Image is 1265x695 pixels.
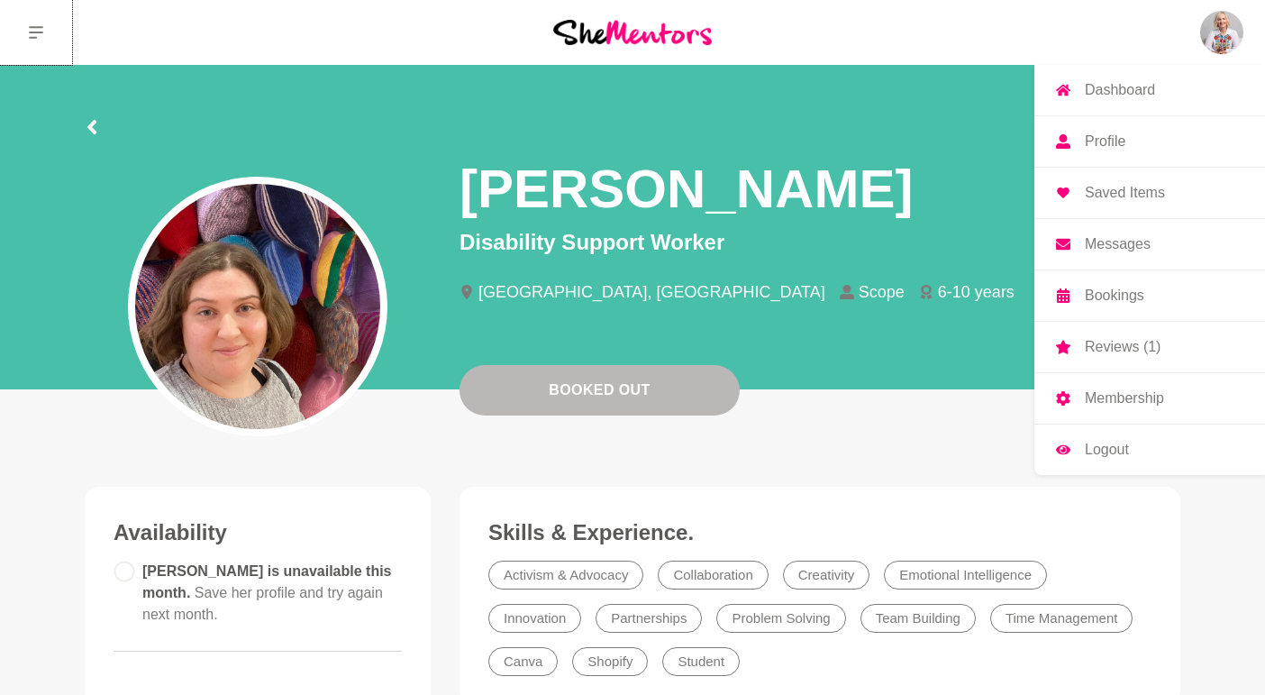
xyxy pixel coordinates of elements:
[1085,237,1151,251] p: Messages
[1085,186,1165,200] p: Saved Items
[1200,11,1243,54] a: Sue JohnstonDashboardProfileSaved ItemsMessagesBookingsReviews (1)MembershipLogout
[919,284,1029,300] li: 6-10 years
[1034,65,1265,115] a: Dashboard
[840,284,919,300] li: Scope
[1034,219,1265,270] a: Messages
[1085,340,1160,354] p: Reviews (1)
[460,226,1180,259] p: Disability Support Worker
[1085,83,1155,97] p: Dashboard
[114,519,402,546] h3: Availability
[1085,443,1129,457] p: Logout
[460,284,840,300] li: [GEOGRAPHIC_DATA], [GEOGRAPHIC_DATA]
[1034,322,1265,372] a: Reviews (1)
[1034,270,1265,321] a: Bookings
[1200,11,1243,54] img: Sue Johnston
[488,519,1151,546] h3: Skills & Experience.
[553,20,712,44] img: She Mentors Logo
[142,563,392,622] span: [PERSON_NAME] is unavailable this month.
[142,585,383,622] span: Save her profile and try again next month.
[1085,391,1164,406] p: Membership
[1034,116,1265,167] a: Profile
[1085,288,1144,303] p: Bookings
[1085,134,1125,149] p: Profile
[460,155,913,223] h1: [PERSON_NAME]
[1034,168,1265,218] a: Saved Items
